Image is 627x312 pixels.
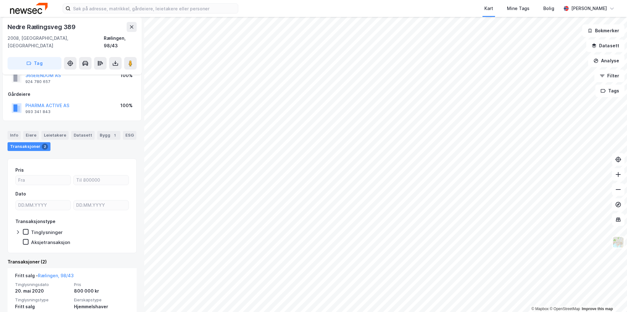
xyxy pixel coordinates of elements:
div: 800 000 kr [74,287,129,295]
div: Dato [15,190,26,198]
span: Eierskapstype [74,297,129,303]
div: Transaksjoner [8,142,50,151]
div: Eiere [23,131,39,140]
button: Analyse [588,55,624,67]
div: Nedre Rælingsveg 389 [8,22,77,32]
button: Tag [8,57,61,70]
a: OpenStreetMap [550,307,580,311]
div: Hjemmelshaver [74,303,129,310]
button: Bokmerker [582,24,624,37]
img: Z [612,236,624,248]
div: 993 341 843 [25,109,50,114]
div: Transaksjoner (2) [8,258,137,266]
img: newsec-logo.f6e21ccffca1b3a03d2d.png [10,3,48,14]
div: [PERSON_NAME] [571,5,607,12]
button: Filter [594,70,624,82]
div: Rælingen, 98/43 [104,34,137,49]
div: Bolig [543,5,554,12]
div: 20. mai 2020 [15,287,70,295]
div: 2 [42,143,48,150]
div: Info [8,131,21,140]
div: Bygg [97,131,120,140]
div: Fritt salg [15,303,70,310]
div: Fritt salg - [15,272,74,282]
div: Transaksjonstype [15,218,55,225]
div: Kart [484,5,493,12]
div: Kontrollprogram for chat [596,282,627,312]
div: 1 [112,132,118,138]
span: Tinglysningstype [15,297,70,303]
iframe: Chat Widget [596,282,627,312]
input: DD.MM.YYYY [74,200,129,210]
div: Gårdeiere [8,91,136,98]
button: Tags [595,85,624,97]
input: DD.MM.YYYY [16,200,71,210]
div: 2008, [GEOGRAPHIC_DATA], [GEOGRAPHIC_DATA] [8,34,104,49]
div: Leietakere [41,131,69,140]
div: Tinglysninger [31,229,63,235]
div: ESG [123,131,136,140]
button: Datasett [586,39,624,52]
div: Datasett [71,131,95,140]
input: Fra [16,175,71,185]
a: Rælingen, 98/43 [38,273,74,278]
div: Pris [15,166,24,174]
div: Aksjetransaksjon [31,239,70,245]
a: Mapbox [531,307,549,311]
input: Søk på adresse, matrikkel, gårdeiere, leietakere eller personer [71,4,238,13]
span: Pris [74,282,129,287]
div: Mine Tags [507,5,530,12]
input: Til 800000 [74,175,129,185]
div: 100% [120,102,133,109]
div: 924 780 657 [25,79,50,84]
div: 100% [120,72,133,79]
a: Improve this map [582,307,613,311]
span: Tinglysningsdato [15,282,70,287]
